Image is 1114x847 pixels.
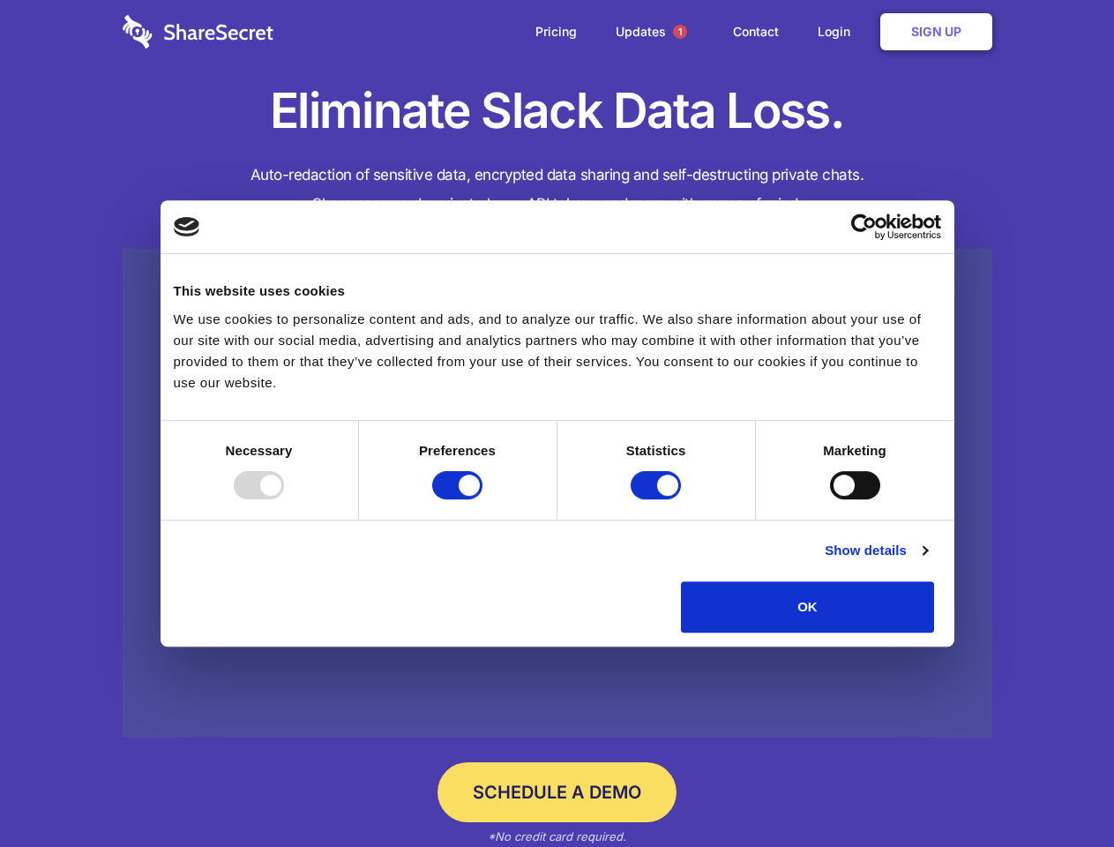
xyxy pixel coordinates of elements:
a: Show details [825,540,927,561]
a: Contact [715,4,796,59]
h4: Auto-redaction of sensitive data, encrypted data sharing and self-destructing private chats. Shar... [123,161,992,219]
img: logo-wordmark-white-trans-d4663122ce5f474addd5e946df7df03e33cb6a1c49d2221995e7729f52c070b2.svg [123,15,273,49]
strong: Marketing [823,443,886,458]
a: Pricing [518,4,594,59]
strong: Preferences [419,443,496,458]
a: Wistia video thumbnail [123,249,992,738]
span: 1 [673,25,687,39]
button: OK [681,581,934,633]
div: We use cookies to personalize content and ads, and to analyze our traffic. We also share informat... [174,309,941,394]
a: Schedule a Demo [437,762,677,822]
strong: Necessary [226,443,293,458]
div: This website uses cookies [174,281,941,302]
h1: Eliminate Slack Data Loss. [123,79,992,143]
a: Usercentrics Cookiebot - opens in a new window [787,214,941,240]
a: Sign Up [880,13,992,50]
img: logo [174,217,200,236]
strong: Statistics [626,443,686,458]
a: Login [800,4,877,59]
em: *No credit card required. [488,829,626,843]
